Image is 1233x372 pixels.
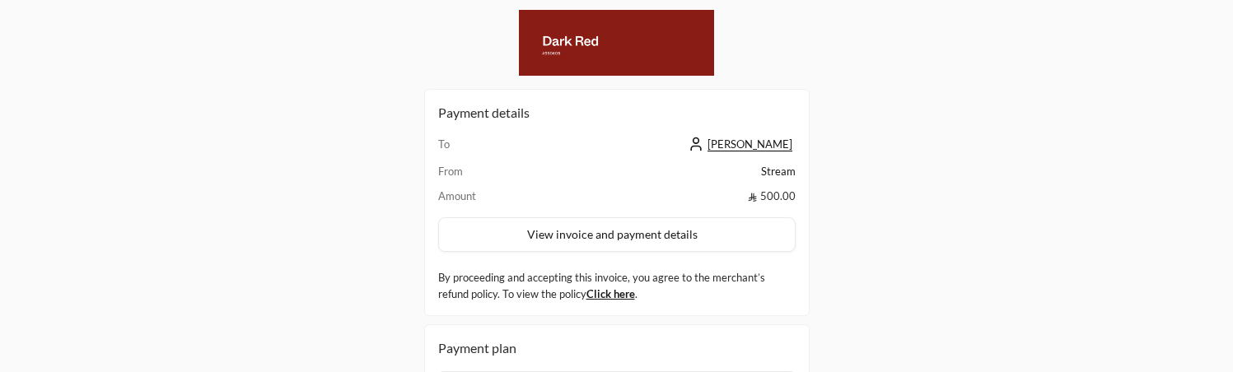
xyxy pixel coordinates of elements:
[438,270,796,302] label: By proceeding and accepting this invoice, you agree to the merchant’s refund policy. To view the ...
[688,137,796,151] a: [PERSON_NAME]
[519,10,713,76] img: Company Logo
[438,136,531,163] td: To
[586,287,635,300] a: Click here
[438,103,796,123] h2: Payment details
[708,137,792,151] span: [PERSON_NAME]
[438,188,531,204] td: Amount
[530,188,795,204] td: 500.00
[438,163,531,188] td: From
[438,338,796,358] div: Payment plan
[530,163,795,188] td: Stream
[438,217,796,252] button: View invoice and payment details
